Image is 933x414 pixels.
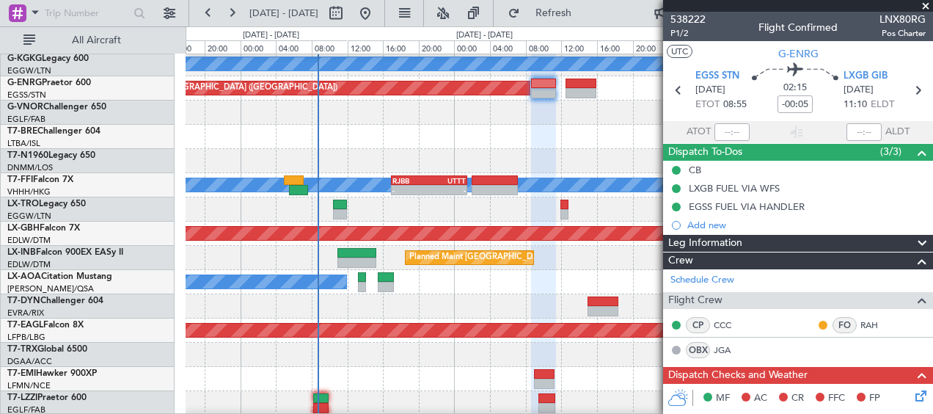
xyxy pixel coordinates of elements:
[276,40,312,54] div: 04:00
[392,186,429,195] div: -
[668,144,742,161] span: Dispatch To-Dos
[454,40,490,54] div: 00:00
[456,29,513,42] div: [DATE] - [DATE]
[7,283,94,294] a: [PERSON_NAME]/QSA
[668,292,722,309] span: Flight Crew
[7,248,36,257] span: LX-INB
[7,321,84,330] a: T7-EAGLFalcon 8X
[7,321,43,330] span: T7-EAGL
[844,69,888,84] span: LXGB GIB
[249,7,318,20] span: [DATE] - [DATE]
[667,45,692,58] button: UTC
[7,272,112,281] a: LX-AOACitation Mustang
[668,253,693,269] span: Crew
[871,98,894,112] span: ELDT
[7,308,44,319] a: EVRA/RIX
[689,182,780,195] div: LXGB FUEL VIA WFS
[169,40,205,54] div: 16:00
[7,369,36,378] span: T7-EMI
[695,83,725,98] span: [DATE]
[7,393,87,402] a: T7-LZZIPraetor 600
[561,40,597,54] div: 12:00
[7,151,48,160] span: T7-N1960
[7,297,103,305] a: T7-DYNChallenger 604
[7,224,80,233] a: LX-GBHFalcon 7X
[844,83,874,98] span: [DATE]
[633,40,669,54] div: 20:00
[526,40,562,54] div: 08:00
[695,69,739,84] span: EGSS STN
[7,345,37,354] span: T7-TRX
[689,200,805,213] div: EGSS FUEL VIA HANDLER
[879,27,926,40] span: Pos Charter
[668,235,742,252] span: Leg Information
[869,391,880,406] span: FP
[429,176,466,185] div: UTTT
[7,211,51,222] a: EGGW/LTN
[879,12,926,27] span: LNX80RG
[419,40,455,54] div: 20:00
[670,27,706,40] span: P1/2
[16,29,159,52] button: All Aircraft
[523,8,585,18] span: Refresh
[7,393,37,402] span: T7-LZZI
[7,54,89,63] a: G-KGKGLegacy 600
[392,176,429,185] div: RJBB
[241,40,277,54] div: 00:00
[7,114,45,125] a: EGLF/FAB
[312,40,348,54] div: 08:00
[7,65,51,76] a: EGGW/LTN
[490,40,526,54] div: 04:00
[778,46,819,62] span: G-ENRG
[714,319,747,332] a: CCC
[7,127,37,136] span: T7-BRE
[860,319,893,332] a: RAH
[7,200,39,208] span: LX-TRO
[758,20,838,35] div: Flight Confirmed
[348,40,384,54] div: 12:00
[501,1,589,25] button: Refresh
[7,369,97,378] a: T7-EMIHawker 900XP
[7,380,51,391] a: LFMN/NCE
[38,35,155,46] span: All Aircraft
[7,272,41,281] span: LX-AOA
[695,98,720,112] span: ETOT
[7,186,51,197] a: VHHH/HKG
[686,342,710,358] div: OBX
[205,40,241,54] div: 20:00
[7,54,42,63] span: G-KGKG
[7,259,51,270] a: EDLW/DTM
[7,103,106,112] a: G-VNORChallenger 650
[668,367,808,384] span: Dispatch Checks and Weather
[7,345,87,354] a: T7-TRXGlobal 6500
[409,247,549,269] div: Planned Maint [GEOGRAPHIC_DATA]
[7,79,91,87] a: G-ENRGPraetor 600
[844,98,867,112] span: 11:10
[716,391,730,406] span: MF
[885,125,910,139] span: ALDT
[7,162,53,173] a: DNMM/LOS
[723,98,747,112] span: 08:55
[45,2,129,24] input: Trip Number
[714,123,750,141] input: --:--
[783,81,807,95] span: 02:15
[7,90,46,101] a: EGSS/STN
[7,332,45,343] a: LFPB/LBG
[7,356,52,367] a: DGAA/ACC
[670,273,734,288] a: Schedule Crew
[106,77,337,99] div: Planned Maint [GEOGRAPHIC_DATA] ([GEOGRAPHIC_DATA])
[714,344,747,357] a: JGA
[383,40,419,54] div: 16:00
[7,79,42,87] span: G-ENRG
[7,297,40,305] span: T7-DYN
[7,200,86,208] a: LX-TROLegacy 650
[689,164,701,176] div: CB
[7,224,40,233] span: LX-GBH
[7,103,43,112] span: G-VNOR
[828,391,845,406] span: FFC
[7,175,33,184] span: T7-FFI
[7,248,123,257] a: LX-INBFalcon 900EX EASy II
[670,12,706,27] span: 538222
[7,235,51,246] a: EDLW/DTM
[7,175,73,184] a: T7-FFIFalcon 7X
